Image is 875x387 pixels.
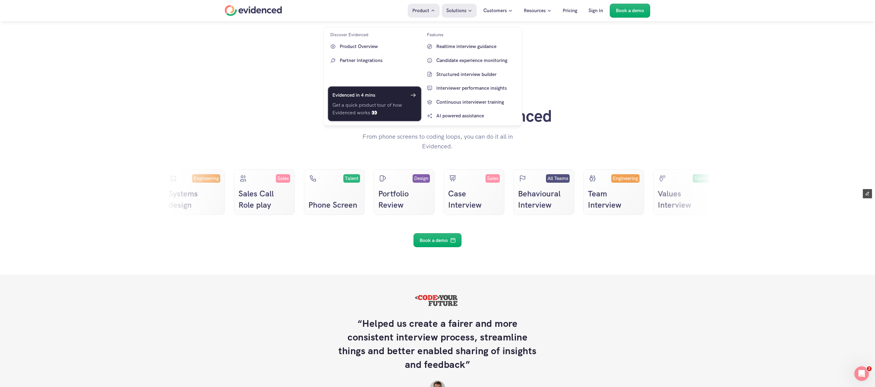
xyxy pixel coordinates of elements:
a: Product Overview [328,41,421,52]
p: Systems design [169,188,220,211]
p: Sales [487,175,498,183]
p: Sales Call Role play [238,188,290,211]
p: AI powered assistance [436,112,516,120]
a: Book a demo [610,4,650,18]
p: Book a demo [616,7,644,15]
p: Partner Integrations [340,57,420,64]
p: Pricing [563,7,577,15]
a: Realtime interview guidance [424,41,518,52]
p: Book a demo [420,237,448,244]
p: Get a quick product tour of how Evidenced works 👀 [332,101,417,117]
p: Interviewer performance insights [436,84,516,92]
a: Pricing [558,4,582,18]
a: Home [225,5,282,16]
button: Edit Framer Content [863,189,872,198]
p: Realtime interview guidance [436,43,516,50]
iframe: Intercom live chat [854,366,869,381]
p: Talent [345,175,359,183]
p: Talent [694,175,708,183]
p: Candidate experience monitoring [436,57,516,64]
p: Engineering [613,175,638,183]
p: Structured interview builder [436,70,516,78]
a: Structured interview builder [424,69,518,80]
a: Partner Integrations [328,55,421,66]
p: Portfolio Review [378,188,430,211]
p: Continuous interviewer training [436,98,516,106]
p: Solutions [446,7,466,15]
p: All Teams [547,175,568,183]
a: Sign In [584,4,608,18]
a: Evidenced in 4 minsGet a quick product tour of how Evidenced works 👀 [328,86,421,121]
p: Product Overview [340,43,420,50]
p: Values Interview [658,188,709,211]
p: Resources [524,7,546,15]
p: Engineering [194,175,219,183]
span: 2 [867,366,872,371]
p: Customers [483,7,507,15]
p: Phone Screen [308,199,360,210]
p: Discover Evidenced [330,31,368,38]
p: “Helped us create a fairer and more consistent interview process, streamline things and better en... [337,317,538,371]
p: Sign In [588,7,603,15]
p: From phone screens to coding loops, you can do it all in Evidenced. [362,132,513,151]
p: Case Interview [448,188,500,211]
a: Interviewer performance insights [424,83,518,94]
p: Features [427,31,443,38]
a: Book a demo [413,233,462,247]
h6: Evidenced in 4 mins [332,91,375,99]
p: Product [412,7,429,15]
a: AI powered assistance [424,110,518,121]
p: Behavioural Interview [518,188,570,211]
a: Continuous interviewer training [424,97,518,108]
a: Candidate experience monitoring [424,55,518,66]
p: Team Interview [588,188,640,211]
p: Design [414,175,428,183]
p: Sales [277,175,289,183]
